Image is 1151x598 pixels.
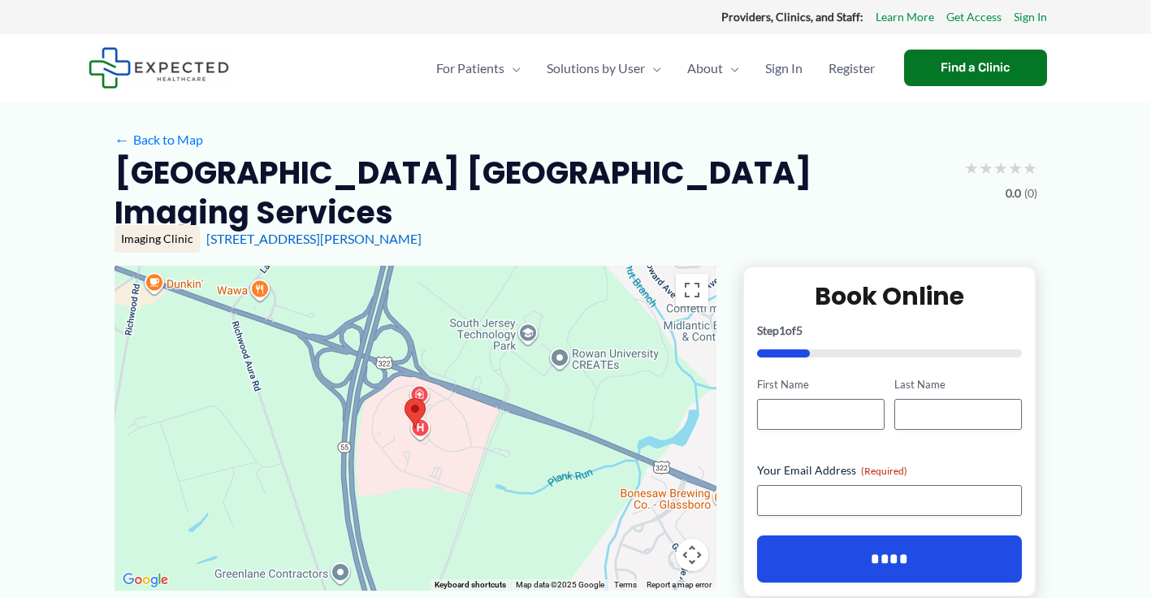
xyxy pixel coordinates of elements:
a: For PatientsMenu Toggle [423,40,534,97]
span: ★ [979,153,993,183]
label: Last Name [894,377,1022,392]
img: Google [119,570,172,591]
button: Keyboard shortcuts [435,579,506,591]
a: Solutions by UserMenu Toggle [534,40,674,97]
span: Menu Toggle [645,40,661,97]
span: 1 [779,323,785,337]
a: [STREET_ADDRESS][PERSON_NAME] [206,231,422,246]
button: Toggle fullscreen view [676,274,708,306]
span: 0.0 [1006,183,1021,204]
span: (Required) [861,465,907,477]
span: ★ [1023,153,1037,183]
a: AboutMenu Toggle [674,40,752,97]
span: Menu Toggle [723,40,739,97]
a: Report a map error [647,580,712,589]
strong: Providers, Clinics, and Staff: [721,10,863,24]
p: Step of [757,325,1023,336]
a: Register [816,40,888,97]
nav: Primary Site Navigation [423,40,888,97]
a: Terms (opens in new tab) [614,580,637,589]
span: (0) [1024,183,1037,204]
span: For Patients [436,40,504,97]
div: Imaging Clinic [115,225,200,253]
a: Sign In [1014,6,1047,28]
a: Open this area in Google Maps (opens a new window) [119,570,172,591]
h2: Book Online [757,280,1023,312]
span: Map data ©2025 Google [516,580,604,589]
span: 5 [796,323,803,337]
a: Sign In [752,40,816,97]
a: Learn More [876,6,934,28]
span: About [687,40,723,97]
span: ★ [1008,153,1023,183]
span: Sign In [765,40,803,97]
span: Register [829,40,875,97]
img: Expected Healthcare Logo - side, dark font, small [89,47,229,89]
span: ★ [993,153,1008,183]
label: Your Email Address [757,462,1023,479]
h2: [GEOGRAPHIC_DATA] [GEOGRAPHIC_DATA] Imaging Services [115,153,951,233]
a: Get Access [946,6,1002,28]
button: Map camera controls [676,539,708,571]
label: First Name [757,377,885,392]
span: Menu Toggle [504,40,521,97]
span: Solutions by User [547,40,645,97]
a: Find a Clinic [904,50,1047,86]
a: ←Back to Map [115,128,203,152]
span: ← [115,132,130,147]
span: ★ [964,153,979,183]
